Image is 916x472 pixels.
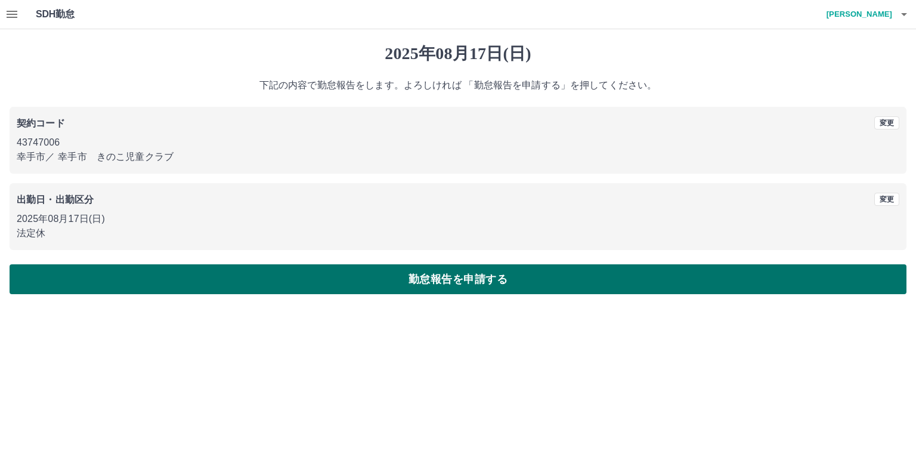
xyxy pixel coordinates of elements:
[10,264,906,294] button: 勤怠報告を申請する
[17,212,899,226] p: 2025年08月17日(日)
[17,150,899,164] p: 幸手市 ／ 幸手市 きのこ児童クラブ
[10,44,906,64] h1: 2025年08月17日(日)
[17,195,94,205] b: 出勤日・出勤区分
[17,135,899,150] p: 43747006
[874,193,899,206] button: 変更
[17,118,65,128] b: 契約コード
[17,226,899,240] p: 法定休
[874,116,899,129] button: 変更
[10,78,906,92] p: 下記の内容で勤怠報告をします。よろしければ 「勤怠報告を申請する」を押してください。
